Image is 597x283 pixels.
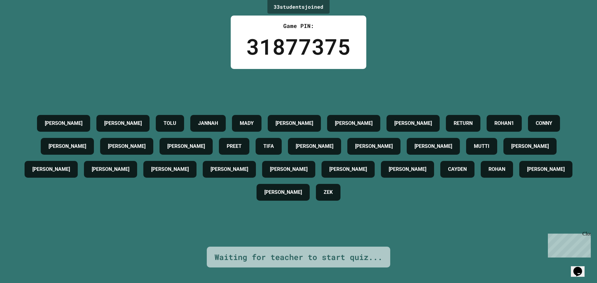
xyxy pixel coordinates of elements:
[104,120,142,127] h4: [PERSON_NAME]
[545,231,591,258] iframe: chat widget
[164,120,176,127] h4: TOLU
[240,120,254,127] h4: MADY
[494,120,514,127] h4: ROHAN1
[215,251,382,263] div: Waiting for teacher to start quiz...
[414,143,452,150] h4: [PERSON_NAME]
[270,166,308,173] h4: [PERSON_NAME]
[571,258,591,277] iframe: chat widget
[167,143,205,150] h4: [PERSON_NAME]
[511,143,549,150] h4: [PERSON_NAME]
[335,120,373,127] h4: [PERSON_NAME]
[329,166,367,173] h4: [PERSON_NAME]
[49,143,86,150] h4: [PERSON_NAME]
[246,30,351,63] div: 31877375
[355,143,393,150] h4: [PERSON_NAME]
[389,166,426,173] h4: [PERSON_NAME]
[454,120,473,127] h4: RETURN
[264,189,302,196] h4: [PERSON_NAME]
[227,143,242,150] h4: PREET
[474,143,489,150] h4: MUTTI
[263,143,274,150] h4: TIFA
[448,166,467,173] h4: CAYDEN
[527,166,565,173] h4: [PERSON_NAME]
[246,22,351,30] div: Game PIN:
[92,166,129,173] h4: [PERSON_NAME]
[32,166,70,173] h4: [PERSON_NAME]
[108,143,146,150] h4: [PERSON_NAME]
[488,166,505,173] h4: ROHAN
[211,166,248,173] h4: [PERSON_NAME]
[198,120,218,127] h4: JANNAH
[536,120,552,127] h4: CONNY
[2,2,43,39] div: Chat with us now!Close
[394,120,432,127] h4: [PERSON_NAME]
[45,120,82,127] h4: [PERSON_NAME]
[275,120,313,127] h4: [PERSON_NAME]
[324,189,333,196] h4: ZEK
[151,166,189,173] h4: [PERSON_NAME]
[296,143,333,150] h4: [PERSON_NAME]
